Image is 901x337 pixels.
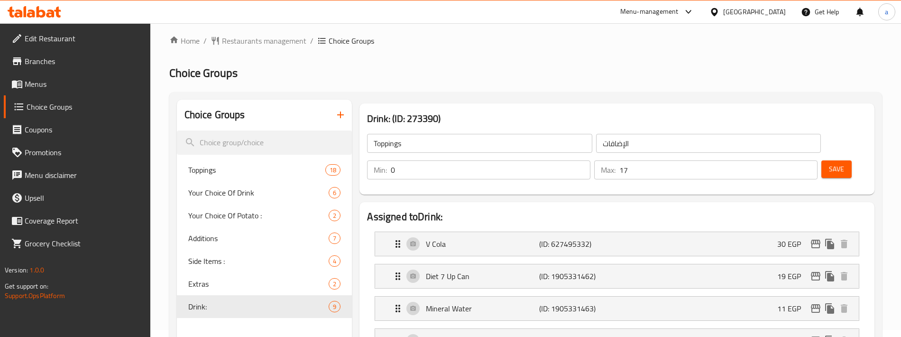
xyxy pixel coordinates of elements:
span: Coupons [25,124,143,135]
a: Choice Groups [4,95,150,118]
button: edit [809,269,823,283]
span: 1.0.0 [29,264,44,276]
span: Additions [188,233,329,244]
div: [GEOGRAPHIC_DATA] [723,7,786,17]
a: Menu disclaimer [4,164,150,187]
p: 30 EGP [777,238,809,250]
span: Version: [5,264,28,276]
span: 9 [329,302,340,311]
button: delete [837,269,851,283]
span: Choice Groups [169,62,238,84]
div: Expand [375,232,858,256]
li: / [203,35,207,47]
span: Get support on: [5,280,48,292]
input: search [177,131,352,155]
li: Expand [367,260,866,292]
button: Save [821,160,852,178]
span: Choice Groups [27,101,143,112]
span: Grocery Checklist [25,238,143,249]
p: 19 EGP [777,271,809,282]
div: Toppings18 [177,159,352,181]
p: Mineral Water [426,303,539,314]
span: Coverage Report [25,215,143,226]
span: Restaurants management [222,35,306,47]
div: Choices [329,301,340,312]
span: Menu disclaimer [25,169,143,181]
div: Expand [375,297,858,320]
span: Your Choice Of Potato : [188,210,329,221]
p: (ID: 1905331463) [539,303,615,314]
div: Extras2 [177,272,352,295]
div: Choices [329,278,340,290]
p: Diet 7 Up Can [426,271,539,282]
span: Drink: [188,301,329,312]
p: Min: [374,164,387,176]
a: Menus [4,73,150,95]
div: Your Choice Of Drink6 [177,181,352,204]
button: delete [837,237,851,251]
a: Coverage Report [4,209,150,232]
div: Expand [375,264,858,288]
span: Branches [25,56,143,67]
a: Coupons [4,118,150,141]
div: Choices [329,255,340,267]
a: Restaurants management [211,35,306,47]
div: Menu-management [620,6,679,18]
a: Home [169,35,200,47]
p: (ID: 627495332) [539,238,615,250]
p: 11 EGP [777,303,809,314]
a: Promotions [4,141,150,164]
div: Choices [325,164,340,176]
button: duplicate [823,269,837,283]
a: Support.OpsPlatform [5,290,65,302]
span: Edit Restaurant [25,33,143,44]
span: 4 [329,257,340,266]
span: Choice Groups [329,35,374,47]
button: edit [809,237,823,251]
button: edit [809,301,823,316]
button: duplicate [823,237,837,251]
span: Toppings [188,164,326,176]
div: Drink:9 [177,295,352,318]
span: 7 [329,234,340,243]
span: a [885,7,888,17]
h2: Choice Groups [184,108,245,122]
a: Edit Restaurant [4,27,150,50]
button: duplicate [823,301,837,316]
span: 18 [326,166,340,175]
span: Extras [188,278,329,290]
span: Upsell [25,192,143,204]
p: Max: [601,164,616,176]
li: Expand [367,228,866,260]
span: 2 [329,211,340,220]
button: delete [837,301,851,316]
a: Branches [4,50,150,73]
a: Upsell [4,187,150,209]
span: Your Choice Of Drink [188,187,329,198]
li: / [310,35,313,47]
p: (ID: 1905331462) [539,271,615,282]
span: Save [829,163,844,175]
div: Your Choice Of Potato :2 [177,204,352,227]
a: Grocery Checklist [4,232,150,255]
span: Menus [25,78,143,90]
span: 2 [329,280,340,289]
li: Expand [367,292,866,325]
span: 6 [329,188,340,197]
div: Additions7 [177,227,352,250]
span: Side Items : [188,255,329,267]
span: Promotions [25,147,143,158]
p: V Cola [426,238,539,250]
h2: Assigned to Drink: [367,210,866,224]
nav: breadcrumb [169,35,882,47]
h3: Drink: (ID: 273390) [367,111,866,126]
div: Side Items :4 [177,250,352,272]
